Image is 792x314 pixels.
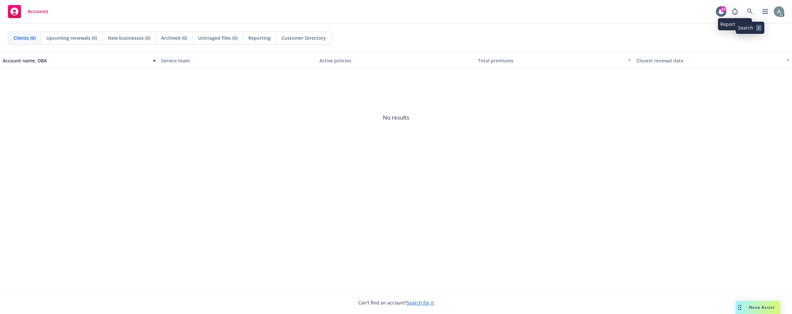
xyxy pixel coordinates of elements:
button: Service team [159,53,317,68]
a: Search for it [407,300,434,306]
span: Archived (0) [161,34,187,41]
button: Closest renewal date [633,53,792,68]
div: Account name, DBA [3,57,149,64]
div: Closest renewal date [636,57,782,64]
button: Nova Assist [735,301,780,314]
span: Untriaged files (0) [198,34,237,41]
span: Customer Directory [282,34,326,41]
span: New businesses (0) [108,34,150,41]
div: Service team [161,57,314,64]
img: photo [774,6,784,17]
div: Total premiums [478,57,624,64]
span: Clients (0) [13,34,36,41]
a: Report a Bug [728,5,741,18]
span: Nova Assist [749,304,775,310]
span: Reporting [248,34,271,41]
span: Can't find an account? [358,299,434,306]
button: Active policies [317,53,475,68]
span: Upcoming renewals (0) [46,34,97,41]
div: Drag to move [735,301,744,314]
span: Accounts [28,9,48,14]
button: Total premiums [475,53,634,68]
a: Switch app [758,5,772,18]
div: 23 [720,6,726,12]
a: Search [743,5,756,18]
a: Accounts [5,2,51,21]
div: Active policies [319,57,473,64]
